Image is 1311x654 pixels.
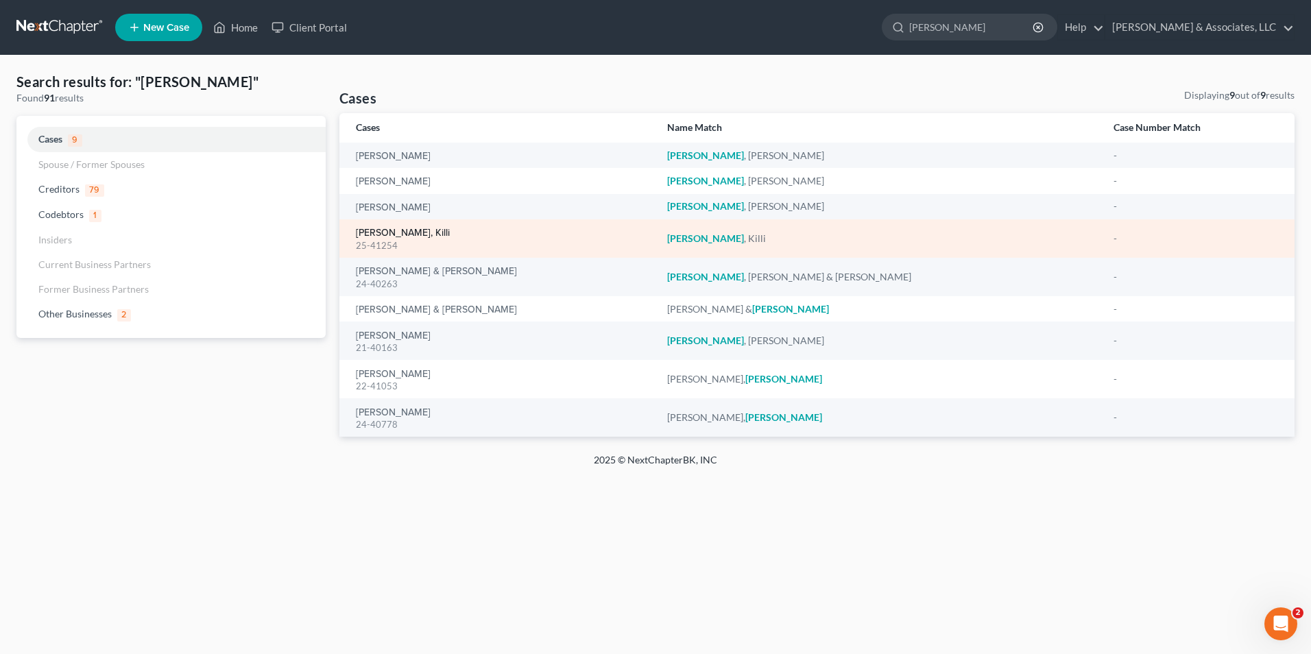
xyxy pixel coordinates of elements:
[38,183,80,195] span: Creditors
[356,418,645,431] div: 24-40778
[356,331,431,341] a: [PERSON_NAME]
[1264,607,1297,640] iframe: Intercom live chat
[356,408,431,417] a: [PERSON_NAME]
[1229,89,1235,101] strong: 9
[38,258,151,270] span: Current Business Partners
[667,200,744,212] em: [PERSON_NAME]
[85,184,104,197] span: 79
[16,252,326,277] a: Current Business Partners
[356,380,645,393] div: 22-41053
[206,15,265,40] a: Home
[356,305,517,315] a: [PERSON_NAME] & [PERSON_NAME]
[1105,15,1294,40] a: [PERSON_NAME] & Associates, LLC
[1114,270,1278,284] div: -
[356,228,450,238] a: [PERSON_NAME], Killi
[667,174,1092,188] div: , [PERSON_NAME]
[667,199,1092,213] div: , [PERSON_NAME]
[38,308,112,319] span: Other Businesses
[16,152,326,177] a: Spouse / Former Spouses
[667,232,1092,245] div: , Killi
[1114,334,1278,348] div: -
[745,411,822,423] em: [PERSON_NAME]
[667,411,1092,424] div: [PERSON_NAME],
[1114,411,1278,424] div: -
[265,453,1046,478] div: 2025 © NextChapterBK, INC
[38,133,62,145] span: Cases
[44,92,55,104] strong: 91
[656,113,1103,143] th: Name Match
[16,72,326,91] h4: Search results for: "[PERSON_NAME]"
[667,335,744,346] em: [PERSON_NAME]
[667,271,744,282] em: [PERSON_NAME]
[745,373,822,385] em: [PERSON_NAME]
[89,210,101,222] span: 1
[38,158,145,170] span: Spouse / Former Spouses
[38,283,149,295] span: Former Business Partners
[1103,113,1295,143] th: Case Number Match
[16,177,326,202] a: Creditors79
[356,203,431,213] a: [PERSON_NAME]
[1058,15,1104,40] a: Help
[38,208,84,220] span: Codebtors
[1114,372,1278,386] div: -
[68,134,82,147] span: 9
[356,370,431,379] a: [PERSON_NAME]
[117,309,131,322] span: 2
[667,175,744,186] em: [PERSON_NAME]
[16,127,326,152] a: Cases9
[356,177,431,186] a: [PERSON_NAME]
[16,277,326,302] a: Former Business Partners
[339,113,656,143] th: Cases
[667,302,1092,316] div: [PERSON_NAME] &
[1114,199,1278,213] div: -
[1114,174,1278,188] div: -
[667,270,1092,284] div: , [PERSON_NAME] & [PERSON_NAME]
[909,14,1035,40] input: Search by name...
[1260,89,1266,101] strong: 9
[667,232,744,244] em: [PERSON_NAME]
[667,149,744,161] em: [PERSON_NAME]
[356,278,645,291] div: 24-40263
[356,239,645,252] div: 25-41254
[16,302,326,327] a: Other Businesses2
[339,88,376,108] h4: Cases
[143,23,189,33] span: New Case
[667,334,1092,348] div: , [PERSON_NAME]
[752,303,829,315] em: [PERSON_NAME]
[265,15,354,40] a: Client Portal
[667,372,1092,386] div: [PERSON_NAME],
[356,152,431,161] a: [PERSON_NAME]
[1292,607,1303,618] span: 2
[1184,88,1295,102] div: Displaying out of results
[38,234,72,245] span: Insiders
[16,202,326,228] a: Codebtors1
[16,228,326,252] a: Insiders
[356,267,517,276] a: [PERSON_NAME] & [PERSON_NAME]
[1114,302,1278,316] div: -
[356,341,645,354] div: 21-40163
[1114,232,1278,245] div: -
[667,149,1092,162] div: , [PERSON_NAME]
[16,91,326,105] div: Found results
[1114,149,1278,162] div: -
